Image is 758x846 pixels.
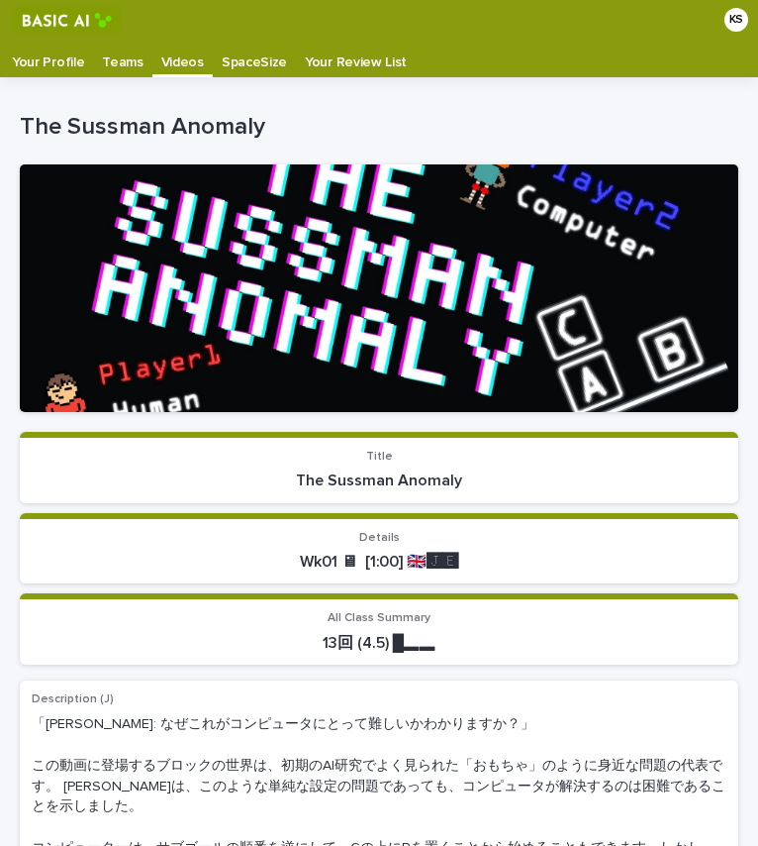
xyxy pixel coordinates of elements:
[20,113,730,142] p: The Sussman Anomaly
[359,532,400,544] span: Details
[724,8,748,32] div: KS
[213,40,296,77] a: SpaceSize
[296,40,416,77] a: Your Review List
[152,40,213,74] a: Videos
[366,451,393,463] span: Title
[12,40,84,71] p: Your Profile
[328,612,430,624] span: All Class Summary
[3,40,93,77] a: Your Profile
[32,553,726,572] p: Wk01 🖥 [1:00] 🇬🇧🅹️🅴️
[222,40,287,71] p: SpaceSize
[93,40,151,77] a: Teams
[32,634,726,653] p: 13回 (4.5) █▂▂
[32,472,726,490] p: The Sussman Anomaly
[12,7,122,33] img: RtIB8pj2QQiOZo6waziI
[305,40,407,71] p: Your Review List
[102,40,142,71] p: Teams
[32,693,114,705] span: Description (J)
[161,40,204,71] p: Videos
